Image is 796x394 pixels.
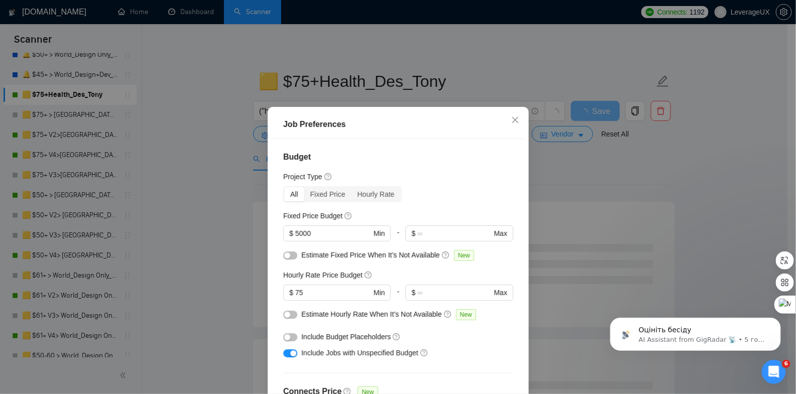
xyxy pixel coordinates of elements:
[782,360,790,368] span: 6
[301,310,442,318] span: Estimate Hourly Rate When It’s Not Available
[417,287,492,298] input: ∞
[351,187,400,201] div: Hourly Rate
[494,287,507,298] span: Max
[324,173,332,181] span: question-circle
[420,349,428,357] span: question-circle
[283,210,343,221] h5: Fixed Price Budget
[364,271,372,279] span: question-circle
[283,171,322,182] h5: Project Type
[391,285,405,309] div: -
[295,287,371,298] input: 0
[494,228,507,239] span: Max
[301,349,418,357] span: Include Jobs with Unspecified Budget
[373,287,385,298] span: Min
[443,310,451,318] span: question-circle
[441,251,449,259] span: question-circle
[393,333,401,341] span: question-circle
[295,228,371,239] input: 0
[283,118,513,130] div: Job Preferences
[456,309,476,320] span: New
[391,225,405,249] div: -
[301,333,391,341] span: Include Budget Placeholders
[417,228,492,239] input: ∞
[762,360,786,384] iframe: Intercom live chat
[283,151,513,163] h4: Budget
[284,187,304,201] div: All
[289,287,293,298] span: $
[511,116,519,124] span: close
[411,287,415,298] span: $
[502,107,529,134] button: Close
[304,187,351,201] div: Fixed Price
[301,251,440,259] span: Estimate Fixed Price When It’s Not Available
[411,228,415,239] span: $
[595,297,796,367] iframe: Intercom notifications повідомлення
[345,212,353,220] span: question-circle
[373,228,385,239] span: Min
[289,228,293,239] span: $
[453,250,474,261] span: New
[283,270,363,281] h5: Hourly Rate Price Budget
